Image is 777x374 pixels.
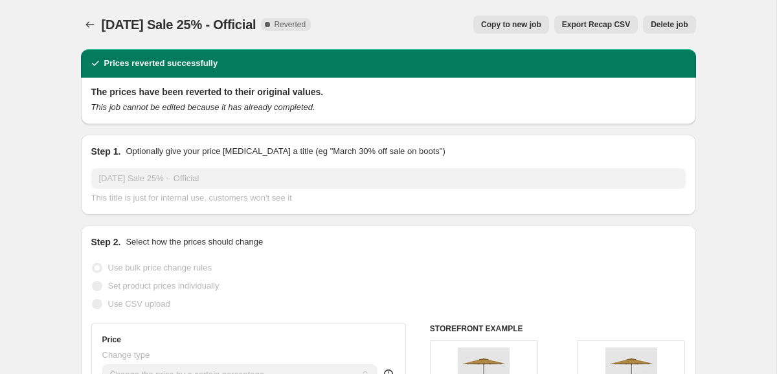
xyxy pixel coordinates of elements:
span: Copy to new job [481,19,541,30]
span: Set product prices individually [108,281,220,291]
h6: STOREFRONT EXAMPLE [430,324,686,334]
span: Delete job [651,19,688,30]
p: Select how the prices should change [126,236,263,248]
span: Export Recap CSV [562,19,630,30]
input: 30% off holiday sale [91,168,686,189]
span: Use CSV upload [108,299,170,309]
span: Change type [102,350,150,360]
button: Price change jobs [81,16,99,34]
button: Copy to new job [473,16,549,34]
p: Optionally give your price [MEDICAL_DATA] a title (eg "March 30% off sale on boots") [126,145,445,158]
span: Reverted [274,19,306,30]
h2: Step 2. [91,236,121,248]
span: Use bulk price change rules [108,263,212,272]
span: [DATE] Sale 25% - Official [102,17,256,32]
button: Export Recap CSV [554,16,638,34]
span: This title is just for internal use, customers won't see it [91,193,292,203]
h2: The prices have been reverted to their original values. [91,85,686,98]
h3: Price [102,335,121,345]
i: This job cannot be edited because it has already completed. [91,102,315,112]
h2: Prices reverted successfully [104,57,218,70]
h2: Step 1. [91,145,121,158]
button: Delete job [643,16,695,34]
